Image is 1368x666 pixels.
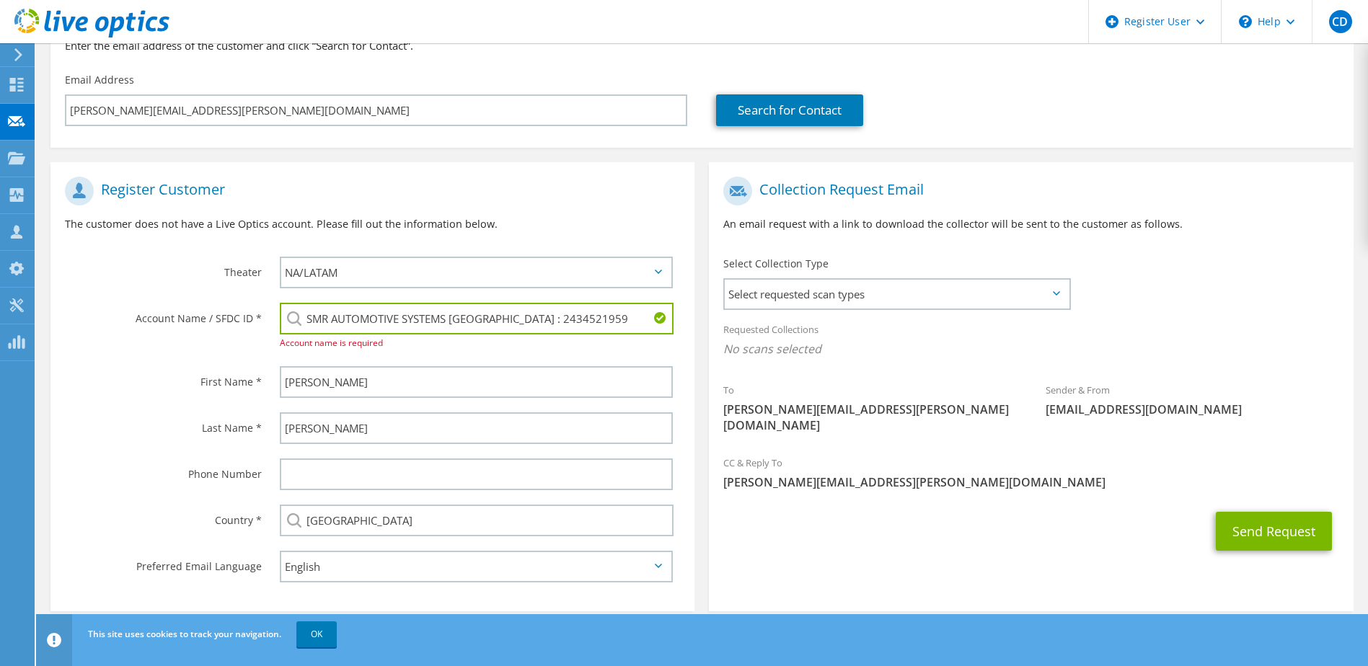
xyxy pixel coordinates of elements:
[65,37,1339,53] h3: Enter the email address of the customer and click “Search for Contact”.
[280,337,383,349] span: Account name is required
[65,177,673,205] h1: Register Customer
[65,216,680,232] p: The customer does not have a Live Optics account. Please fill out the information below.
[716,94,863,126] a: Search for Contact
[65,551,262,574] label: Preferred Email Language
[709,314,1353,368] div: Requested Collections
[1239,15,1252,28] svg: \n
[1329,10,1352,33] span: CD
[723,401,1017,433] span: [PERSON_NAME][EMAIL_ADDRESS][PERSON_NAME][DOMAIN_NAME]
[65,412,262,435] label: Last Name *
[709,448,1353,497] div: CC & Reply To
[65,303,262,326] label: Account Name / SFDC ID *
[296,621,337,647] a: OK
[1046,401,1339,417] span: [EMAIL_ADDRESS][DOMAIN_NAME]
[65,505,262,528] label: Country *
[723,474,1338,490] span: [PERSON_NAME][EMAIL_ADDRESS][PERSON_NAME][DOMAIN_NAME]
[723,216,1338,232] p: An email request with a link to download the collector will be sent to the customer as follows.
[65,458,262,481] label: Phone Number
[65,73,134,87] label: Email Address
[725,280,1068,308] span: Select requested scan types
[65,257,262,280] label: Theater
[723,341,1338,357] span: No scans selected
[88,628,281,640] span: This site uses cookies to track your navigation.
[723,177,1331,205] h1: Collection Request Email
[1216,512,1332,551] button: Send Request
[65,366,262,389] label: First Name *
[723,257,829,271] label: Select Collection Type
[1031,375,1354,425] div: Sender & From
[709,375,1031,440] div: To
